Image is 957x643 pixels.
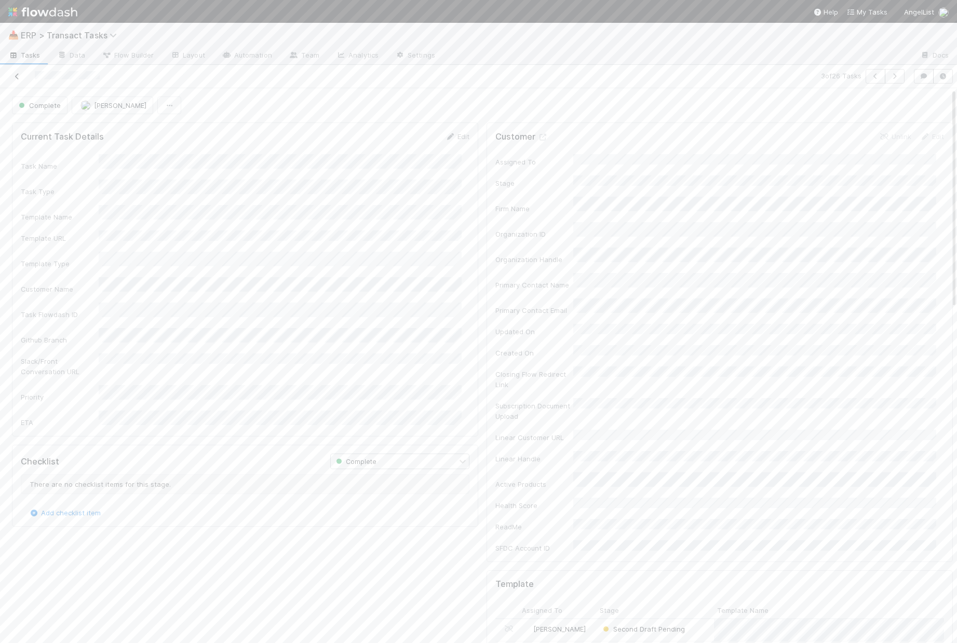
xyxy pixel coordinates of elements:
[495,579,534,590] h5: Template
[12,97,68,114] button: Complete
[495,454,573,464] div: Linear Handle
[334,458,376,466] span: Complete
[495,157,573,167] div: Assigned To
[445,132,469,141] a: Edit
[328,48,387,64] a: Analytics
[522,605,562,615] span: Assigned To
[21,309,99,320] div: Task Flowdash ID
[17,101,61,110] span: Complete
[821,71,861,81] span: 3 of 26 Tasks
[846,8,887,16] span: My Tasks
[162,48,213,64] a: Layout
[21,457,59,467] h5: Checklist
[601,625,685,633] span: Second Draft Pending
[21,161,99,171] div: Task Name
[495,280,573,290] div: Primary Contact Name
[813,7,838,17] div: Help
[8,50,41,60] span: Tasks
[21,132,104,142] h5: Current Task Details
[21,30,122,40] span: ERP > Transact Tasks
[21,356,99,377] div: Slack/Front Conversation URL
[72,97,153,114] button: [PERSON_NAME]
[920,132,944,141] a: Edit
[21,186,99,197] div: Task Type
[938,7,949,18] img: avatar_ef15843f-6fde-4057-917e-3fb236f438ca.png
[21,258,99,269] div: Template Type
[495,348,573,358] div: Created On
[21,392,99,402] div: Priority
[495,326,573,337] div: Updated On
[93,48,162,64] a: Flow Builder
[280,48,328,64] a: Team
[29,509,101,517] a: Add checklist item
[495,543,573,553] div: SFDC Account ID
[495,479,573,489] div: Active Products
[717,605,769,615] span: Template Name
[879,132,911,141] a: Unlink
[94,101,146,110] span: [PERSON_NAME]
[8,31,19,39] span: 📥
[495,432,573,443] div: Linear Customer URL
[21,233,99,243] div: Template URL
[904,8,934,16] span: AngelList
[846,7,887,17] a: My Tasks
[523,624,586,634] div: [PERSON_NAME]
[495,203,573,214] div: Firm Name
[912,48,957,64] a: Docs
[21,417,99,428] div: ETA
[601,624,685,634] div: Second Draft Pending
[495,500,573,511] div: Health Score
[21,212,99,222] div: Template Name
[8,3,77,21] img: logo-inverted-e16ddd16eac7371096b0.svg
[387,48,443,64] a: Settings
[21,335,99,345] div: Github Branch
[533,625,586,633] span: [PERSON_NAME]
[495,132,548,142] h5: Customer
[495,522,573,532] div: ReadMe
[495,178,573,188] div: Stage
[495,369,573,390] div: Closing Flow Redirect Link
[213,48,280,64] a: Automation
[600,605,619,615] span: Stage
[49,48,93,64] a: Data
[523,625,532,633] img: avatar_ef15843f-6fde-4057-917e-3fb236f438ca.png
[80,100,91,111] img: avatar_f5fedbe2-3a45-46b0-b9bb-d3935edf1c24.png
[495,305,573,316] div: Primary Contact Email
[495,254,573,265] div: Organization Handle
[495,401,573,421] div: Subscription Document Upload
[21,284,99,294] div: Customer Name
[21,474,469,494] div: There are no checklist items for this stage.
[495,229,573,239] div: Organization ID
[102,50,154,60] span: Flow Builder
